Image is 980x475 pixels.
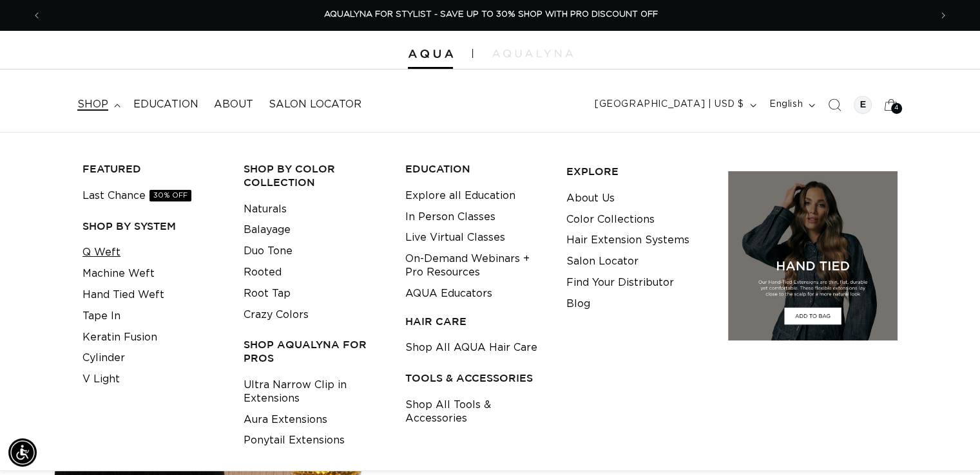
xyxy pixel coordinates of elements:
[244,338,385,365] h3: Shop AquaLyna for Pros
[408,50,453,59] img: Aqua Hair Extensions
[566,188,615,209] a: About Us
[82,185,191,207] a: Last Chance30% OFF
[82,263,155,284] a: Machine Weft
[70,90,126,119] summary: shop
[566,293,590,315] a: Blog
[405,371,546,385] h3: TOOLS & ACCESSORIES
[820,91,849,119] summary: Search
[244,219,291,241] a: Balayage
[244,409,327,431] a: Aura Extensions
[82,306,120,327] a: Tape In
[82,284,164,306] a: Hand Tied Weft
[405,283,492,304] a: AQUA Educators
[244,262,282,283] a: Rooted
[82,327,157,348] a: Keratin Fusion
[261,90,369,119] a: Salon Locator
[492,50,573,57] img: aqualyna.com
[595,98,744,111] span: [GEOGRAPHIC_DATA] | USD $
[244,375,385,409] a: Ultra Narrow Clip in Extensions
[126,90,206,119] a: Education
[405,162,546,176] h3: EDUCATION
[244,199,287,220] a: Naturals
[566,165,707,178] h3: EXPLORE
[214,98,253,111] span: About
[405,207,495,228] a: In Person Classes
[405,315,546,328] h3: HAIR CARE
[82,219,224,233] h3: SHOP BY SYSTEM
[587,93,762,117] button: [GEOGRAPHIC_DATA] | USD $
[149,190,191,201] span: 30% OFF
[133,98,198,111] span: Education
[566,230,689,251] a: Hair Extension Systems
[762,93,820,117] button: English
[82,348,125,369] a: Cylinder
[244,304,309,326] a: Crazy Colors
[566,209,655,230] a: Color Collections
[916,413,980,475] iframe: Chat Widget
[244,430,345,451] a: Ponytail Extensions
[929,3,957,28] button: Next announcement
[566,251,639,272] a: Salon Locator
[8,438,37,467] div: Accessibility Menu
[269,98,361,111] span: Salon Locator
[23,3,51,28] button: Previous announcement
[244,283,291,304] a: Root Tap
[82,369,120,390] a: V Light
[566,272,674,293] a: Find Your Distributor
[77,98,108,111] span: shop
[894,103,899,114] span: 4
[206,90,261,119] a: About
[324,10,658,19] span: AQUALYNA FOR STYLIST - SAVE UP TO 30% SHOP WITH PRO DISCOUNT OFF
[244,241,293,262] a: Duo Tone
[244,162,385,189] h3: Shop by Color Collection
[405,395,546,429] a: Shop All Tools & Accessories
[82,242,120,263] a: Q Weft
[405,248,546,283] a: On-Demand Webinars + Pro Resources
[82,162,224,176] h3: FEATURED
[769,98,803,111] span: English
[405,227,505,248] a: Live Virtual Classes
[405,337,537,359] a: Shop All AQUA Hair Care
[405,185,515,207] a: Explore all Education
